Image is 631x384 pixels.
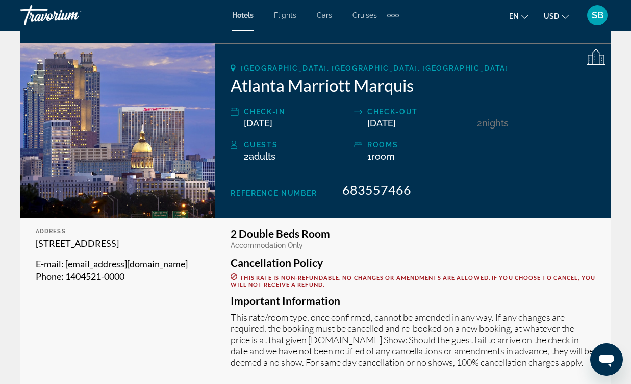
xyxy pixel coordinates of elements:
[231,241,303,249] span: Accommodation Only
[509,9,528,23] button: Change language
[36,258,61,269] span: E-mail
[61,271,124,282] span: : 1404521-0000
[367,118,396,129] span: [DATE]
[387,7,399,23] button: Extra navigation items
[36,237,200,250] p: [STREET_ADDRESS]
[244,118,272,129] span: [DATE]
[231,189,317,197] span: Reference Number
[231,75,595,95] h2: Atlanta Marriott Marquis
[36,271,61,282] span: Phone
[367,151,395,162] span: 1
[584,5,611,26] button: User Menu
[509,12,519,20] span: en
[231,228,595,239] h3: 2 Double Beds Room
[36,228,200,235] div: Address
[352,11,377,19] a: Cruises
[592,10,603,20] span: SB
[244,106,349,118] div: Check-in
[232,11,254,19] a: Hotels
[477,118,482,129] span: 2
[544,12,559,20] span: USD
[231,312,595,368] p: This rate/room type, once confirmed, cannot be amended in any way. If any changes are required, t...
[231,295,595,306] h3: Important Information
[244,151,275,162] span: 2
[371,151,395,162] span: Room
[590,343,623,376] iframe: Button to launch messaging window
[244,139,349,151] div: Guests
[61,258,188,269] span: : [EMAIL_ADDRESS][DOMAIN_NAME]
[20,43,215,218] img: Atlanta Marriott Marquis
[274,11,296,19] a: Flights
[231,257,595,268] h3: Cancellation Policy
[231,274,595,288] span: This rate is non-refundable. No changes or amendments are allowed. If you choose to cancel, you w...
[241,64,508,72] span: [GEOGRAPHIC_DATA], [GEOGRAPHIC_DATA], [GEOGRAPHIC_DATA]
[342,182,411,197] span: 683557466
[367,106,472,118] div: Check-out
[249,151,275,162] span: Adults
[544,9,569,23] button: Change currency
[317,11,332,19] a: Cars
[482,118,509,129] span: Nights
[367,139,472,151] div: rooms
[20,2,122,29] a: Travorium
